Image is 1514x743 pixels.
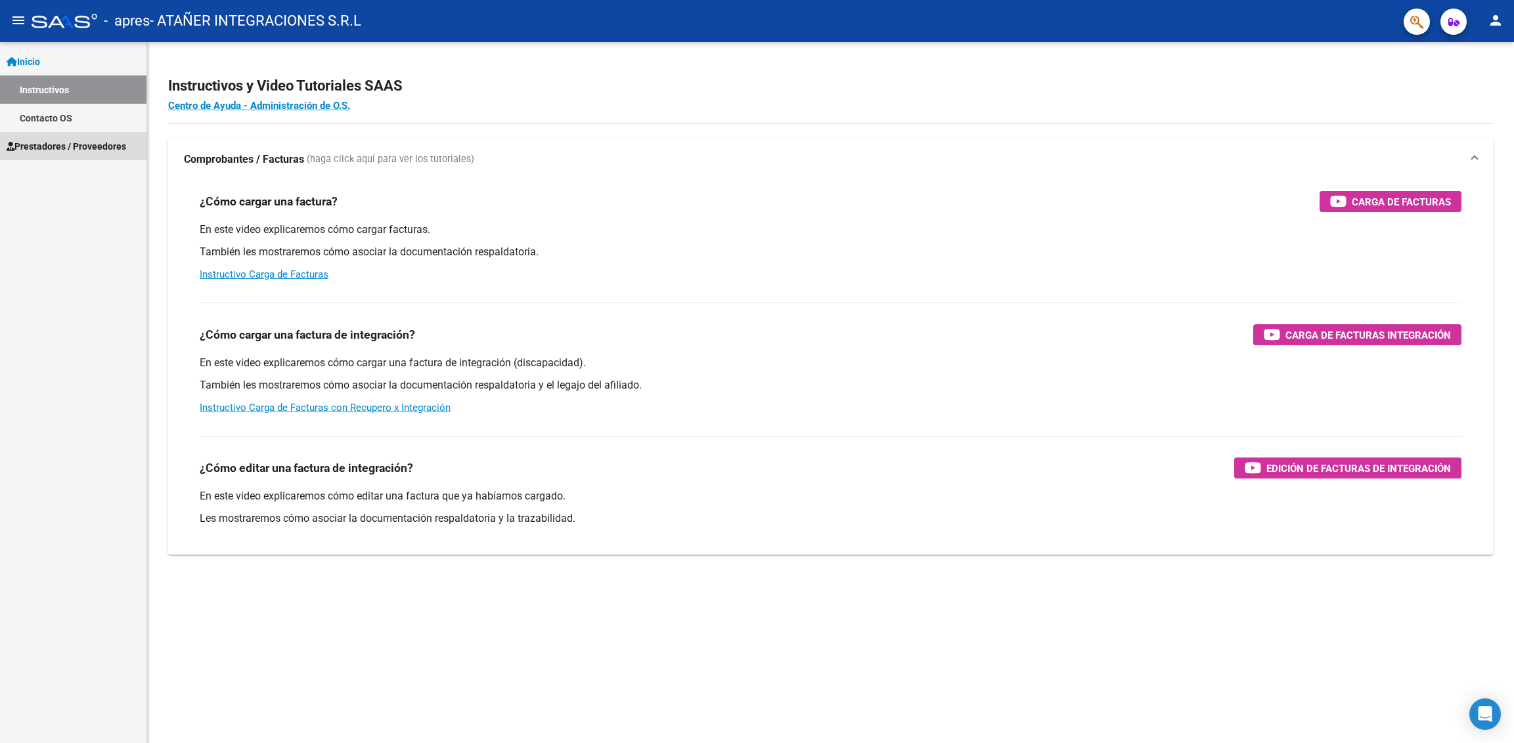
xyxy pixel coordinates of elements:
mat-icon: menu [11,12,26,28]
h3: ¿Cómo cargar una factura? [200,192,338,211]
span: Inicio [7,54,40,69]
strong: Comprobantes / Facturas [184,152,304,167]
p: En este video explicaremos cómo editar una factura que ya habíamos cargado. [200,489,1461,503]
p: También les mostraremos cómo asociar la documentación respaldatoria y el legajo del afiliado. [200,378,1461,393]
a: Instructivo Carga de Facturas [200,268,328,280]
a: Instructivo Carga de Facturas con Recupero x Integración [200,402,451,414]
span: Carga de Facturas Integración [1285,327,1451,343]
span: Carga de Facturas [1352,194,1451,210]
a: Centro de Ayuda - Administración de O.S. [168,100,350,112]
span: Prestadores / Proveedores [7,139,126,154]
span: Edición de Facturas de integración [1266,460,1451,477]
p: También les mostraremos cómo asociar la documentación respaldatoria. [200,245,1461,259]
span: (haga click aquí para ver los tutoriales) [307,152,474,167]
button: Carga de Facturas [1320,191,1461,212]
span: - ATAÑER INTEGRACIONES S.R.L [150,7,361,35]
div: Open Intercom Messenger [1469,698,1501,730]
h3: ¿Cómo editar una factura de integración? [200,459,413,477]
p: Les mostraremos cómo asociar la documentación respaldatoria y la trazabilidad. [200,511,1461,526]
h3: ¿Cómo cargar una factura de integración? [200,326,415,344]
h2: Instructivos y Video Tutoriales SAAS [168,74,1493,98]
span: - apres [104,7,150,35]
div: Comprobantes / Facturas (haga click aquí para ver los tutoriales) [168,180,1493,555]
mat-expansion-panel-header: Comprobantes / Facturas (haga click aquí para ver los tutoriales) [168,138,1493,180]
button: Carga de Facturas Integración [1253,324,1461,345]
button: Edición de Facturas de integración [1234,457,1461,478]
mat-icon: person [1488,12,1503,28]
p: En este video explicaremos cómo cargar una factura de integración (discapacidad). [200,356,1461,370]
p: En este video explicaremos cómo cargar facturas. [200,223,1461,237]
